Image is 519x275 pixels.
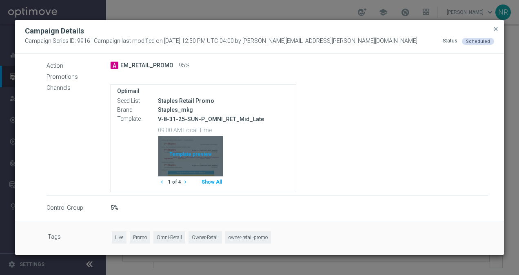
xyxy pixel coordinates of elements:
[158,126,290,134] p: 09:00 AM Local Time
[492,26,499,32] span: close
[179,62,190,69] span: 95%
[117,88,290,95] label: Optimail
[47,62,111,69] label: Action
[158,177,168,188] button: chevron_left
[158,136,223,177] button: Template preview
[25,38,417,45] span: Campaign Series ID: 9916 | Campaign last modified on [DATE] 12:50 PM UTC-04:00 by [PERSON_NAME][E...
[158,115,290,123] p: V-8-31-25-SUN-P_OMNI_RET_Mid_Late
[117,106,158,114] label: Brand
[47,204,111,212] label: Control Group
[117,115,158,123] label: Template
[189,231,222,244] span: Owner-Retail
[158,136,223,176] div: Template preview
[47,84,111,91] label: Channels
[111,62,118,69] span: A
[130,231,150,244] span: Promo
[159,179,165,185] i: chevron_left
[443,38,459,45] div: Status:
[225,231,271,244] span: owner-retail-promo
[168,179,181,186] span: 1 of 4
[111,204,488,212] div: 5%
[182,179,188,185] i: chevron_right
[120,62,173,69] span: EM_RETAIL_PROMO
[153,231,185,244] span: Omni-Retail
[48,231,112,244] label: Tags
[462,38,494,44] colored-tag: Scheduled
[112,231,126,244] span: Live
[158,106,290,114] div: Staples_mkg
[158,97,290,105] div: Staples Retail Promo
[200,177,223,188] button: Show All
[466,39,490,44] span: Scheduled
[181,177,191,188] button: chevron_right
[117,98,158,105] label: Seed List
[25,26,84,36] h2: Campaign Details
[47,73,111,80] label: Promotions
